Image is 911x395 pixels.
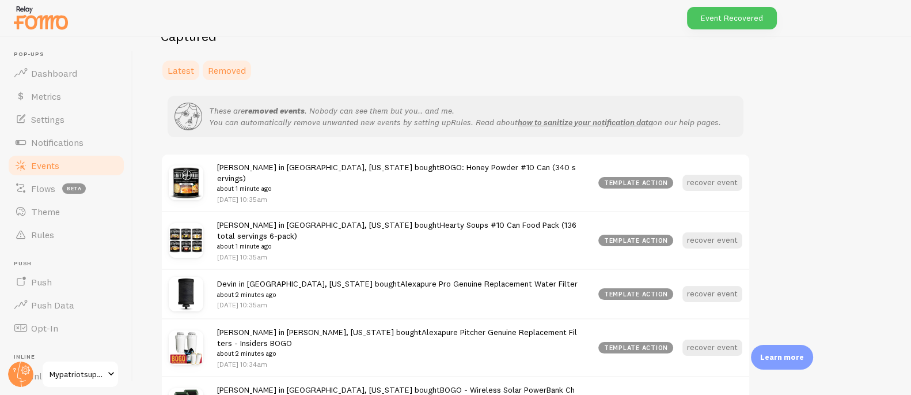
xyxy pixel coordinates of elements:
a: Latest [161,59,201,82]
div: template action [598,177,673,189]
small: about 1 minute ago [217,183,578,194]
span: Events [31,160,59,171]
a: how to sanitize your notification data [518,117,653,127]
span: Settings [31,114,64,125]
span: [PERSON_NAME] in [GEOGRAPHIC_DATA], [US_STATE] bought [217,220,578,252]
span: Theme [31,206,60,217]
img: APPRO-Filter_small.jpg [169,277,203,311]
img: fomo-relay-logo-orange.svg [12,3,70,32]
span: Removed [208,65,246,76]
span: Mypatriotsupply [50,367,104,381]
a: Push Data [7,294,126,317]
span: Inline [14,353,126,361]
a: BOGO: Honey Powder #10 Can (340 servings) [217,162,576,183]
small: about 1 minute ago [217,241,578,251]
span: Opt-In [31,322,58,334]
p: [DATE] 10:34am [217,359,578,369]
img: Hearty-Soups-_10-Can-Pack01_small.jpg [169,223,203,258]
a: Settings [7,108,126,131]
img: Replacement-Filter-2-Pack-BOGO_small.jpg [169,330,203,365]
a: Opt-In [7,317,126,340]
a: Rules [7,223,126,246]
span: Metrics [31,91,61,102]
a: Mypatriotsupply [41,360,119,388]
button: recover event [682,340,742,356]
span: Pop-ups [14,51,126,58]
small: about 2 minutes ago [217,348,578,359]
span: Flows [31,183,55,194]
p: [DATE] 10:35am [217,300,578,310]
a: Alexapure Pro Genuine Replacement Water Filter [400,279,578,289]
strong: removed events [245,106,305,116]
p: Learn more [760,352,804,363]
button: recover event [682,175,742,191]
a: Push [7,270,126,294]
div: template action [598,342,673,353]
a: Hearty Soups #10 Can Food Pack (136 total servings 6-pack) [217,220,576,241]
div: Learn more [751,345,813,370]
button: recover event [682,232,742,249]
a: Events [7,154,126,177]
a: Notifications [7,131,126,154]
a: Flows beta [7,177,126,200]
img: RH-Honey-Powder_6d239baf-7de6-4568-9aa8-5adebc0d1fd4_small.jpg [169,165,203,200]
a: Metrics [7,85,126,108]
span: Dashboard [31,67,77,79]
div: template action [598,288,673,300]
button: recover event [682,286,742,302]
span: Rules [31,229,54,240]
a: Removed [201,59,253,82]
p: [DATE] 10:35am [217,252,578,262]
i: Rules [451,117,471,127]
div: Event Recovered [687,7,777,29]
span: Push [14,260,126,268]
span: beta [62,183,86,194]
span: Push Data [31,299,74,311]
p: These are . Nobody can see them but you.. and me. You can automatically remove unwanted new event... [209,105,721,128]
span: [PERSON_NAME] in [GEOGRAPHIC_DATA], [US_STATE] bought [217,162,578,194]
p: [DATE] 10:35am [217,194,578,204]
a: Theme [7,200,126,223]
a: Alexapure Pitcher Genuine Replacement Filters - Insiders BOGO [217,327,577,348]
small: about 2 minutes ago [217,289,578,300]
span: Push [31,276,52,288]
span: [PERSON_NAME] in [PERSON_NAME], [US_STATE] bought [217,327,578,359]
span: Latest [168,65,194,76]
a: Dashboard [7,62,126,85]
span: Devin in [GEOGRAPHIC_DATA], [US_STATE] bought [217,279,578,300]
span: Notifications [31,137,83,148]
div: template action [598,235,673,246]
